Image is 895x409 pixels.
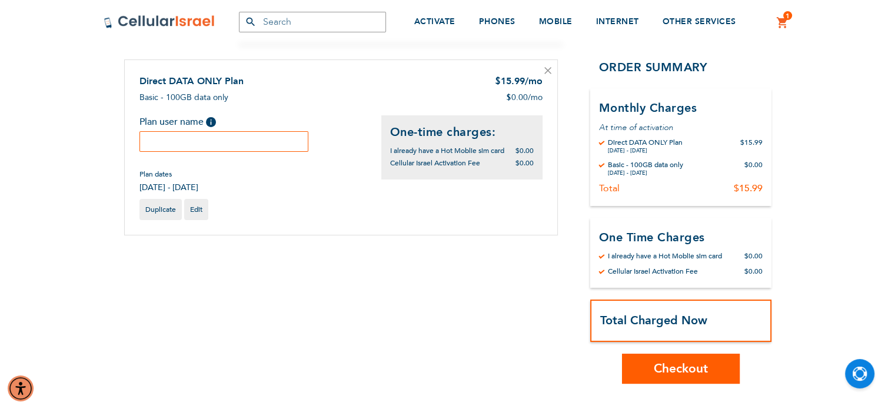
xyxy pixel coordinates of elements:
span: Checkout [654,360,708,377]
span: Plan user name [139,115,204,128]
h2: Order Summary [590,59,771,77]
div: $15.99 [740,138,763,154]
h3: One Time Charges [599,230,763,245]
div: $0.00 [744,251,763,261]
span: /mo [528,92,543,104]
span: MOBILE [539,16,573,27]
a: Direct DATA ONLY Plan [139,75,244,88]
div: [DATE] - [DATE] [608,169,683,177]
div: Accessibility Menu [8,375,34,401]
div: Total [599,182,620,194]
div: Direct DATA ONLY Plan [608,138,683,147]
div: 15.99 [495,75,543,89]
span: OTHER SERVICES [663,16,736,27]
span: Duplicate [145,205,176,214]
strong: Total Charged Now [600,312,707,328]
button: Checkout [622,354,740,384]
div: Basic - 100GB data only [608,160,683,169]
span: 1 [786,11,790,21]
span: Cellular Israel Activation Fee [390,158,480,168]
span: I already have a Hot Moblie sim card [390,146,504,155]
span: Help [206,117,216,127]
span: ACTIVATE [414,16,455,27]
span: /mo [525,75,543,88]
h2: One-time charges: [390,124,534,140]
span: Edit [190,205,202,214]
input: Search [239,12,386,32]
span: Plan dates [139,169,198,179]
a: Edit [184,199,208,220]
div: [DATE] - [DATE] [608,147,683,154]
span: Basic - 100GB data only [139,92,228,103]
img: Cellular Israel Logo [104,15,215,29]
div: Cellular Israel Activation Fee [608,267,698,276]
span: $ [506,92,511,104]
p: At time of activation [599,122,763,133]
div: I already have a Hot Moblie sim card [608,251,722,261]
a: Duplicate [139,199,182,220]
div: 0.00 [506,92,543,104]
span: INTERNET [596,16,639,27]
div: $0.00 [744,267,763,276]
a: 1 [776,16,789,30]
span: $0.00 [515,158,534,168]
h3: Monthly Charges [599,100,763,116]
span: [DATE] - [DATE] [139,182,198,193]
div: $0.00 [744,160,763,177]
span: $0.00 [515,146,534,155]
span: PHONES [479,16,515,27]
span: $ [495,75,501,89]
div: $15.99 [734,182,763,194]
